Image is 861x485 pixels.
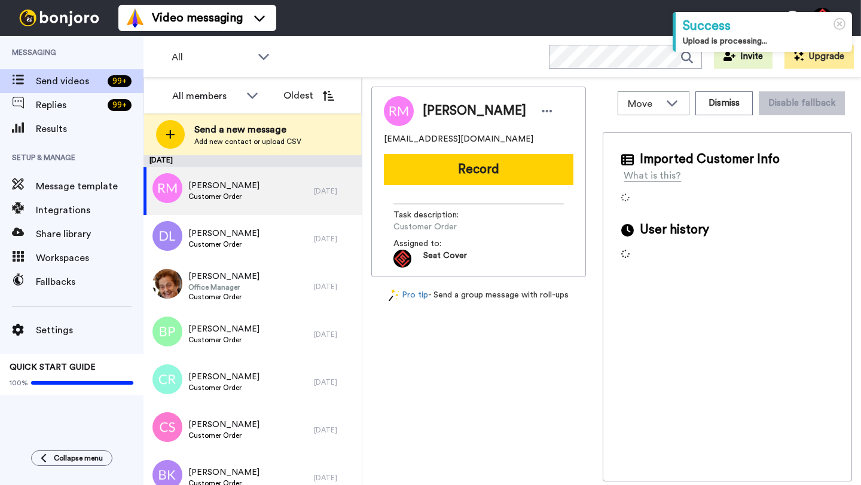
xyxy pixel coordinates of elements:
button: Disable fallback [759,91,845,115]
span: Customer Order [188,335,259,345]
span: Replies [36,98,103,112]
span: [PERSON_NAME] [188,466,259,478]
span: Add new contact or upload CSV [194,137,301,146]
div: 99 + [108,99,132,111]
span: Assigned to: [393,238,477,250]
span: Message template [36,179,143,194]
div: [DATE] [314,282,356,291]
span: [PERSON_NAME] [188,371,259,383]
div: Success [683,17,845,35]
span: Send a new message [194,122,301,137]
span: Task description : [393,209,477,221]
span: 100% [10,378,28,388]
button: Oldest [274,84,343,108]
span: Fallbacks [36,275,143,289]
div: [DATE] [314,234,356,244]
img: cr.png [152,364,182,394]
span: [EMAIL_ADDRESS][DOMAIN_NAME] [384,133,533,145]
span: Customer Order [188,292,259,302]
div: All members [172,89,240,103]
img: vm-color.svg [126,8,145,27]
span: Customer Order [188,431,259,440]
div: - Send a group message with roll-ups [371,289,586,302]
span: User history [640,221,709,239]
span: [PERSON_NAME] [188,180,259,192]
div: [DATE] [143,155,362,167]
div: [DATE] [314,473,356,483]
span: [PERSON_NAME] [188,419,259,431]
span: Office Manager [188,283,259,292]
button: Dismiss [695,91,753,115]
img: bp.png [152,317,182,346]
img: rm.png [152,173,182,203]
span: Collapse menu [54,453,103,463]
span: Settings [36,323,143,337]
div: [DATE] [314,377,356,387]
button: Collapse menu [31,450,112,466]
span: Customer Order [188,240,259,249]
span: Customer Order [393,221,507,233]
img: bj-logo-header-white.svg [14,10,104,26]
div: [DATE] [314,186,356,196]
span: [PERSON_NAME] [188,228,259,240]
button: Upgrade [784,45,854,69]
button: Invite [714,45,773,69]
span: [PERSON_NAME] [423,102,526,120]
img: cs.png [152,412,182,442]
a: Pro tip [389,289,428,302]
div: Upload is processing... [683,35,845,47]
img: dl.png [152,221,182,251]
span: Integrations [36,203,143,217]
span: Customer Order [188,192,259,201]
span: Video messaging [152,10,243,26]
span: Move [628,97,660,111]
span: Customer Order [188,383,259,392]
span: [PERSON_NAME] [188,271,259,283]
span: Results [36,122,143,136]
span: All [172,50,252,65]
img: ec5645ef-65b2-4455-98b9-10df426c12e0-1681764373.jpg [393,250,411,268]
div: 99 + [108,75,132,87]
span: Share library [36,227,143,241]
span: Workspaces [36,251,143,265]
span: QUICK START GUIDE [10,363,96,372]
span: Seat Cover [423,250,467,268]
span: [PERSON_NAME] [188,323,259,335]
img: magic-wand.svg [389,289,399,302]
span: Imported Customer Info [640,151,780,168]
button: Record [384,154,573,185]
div: [DATE] [314,330,356,339]
img: Image of Rolando Morera JR [384,96,414,126]
span: Send videos [36,74,103,88]
div: [DATE] [314,425,356,435]
img: 24f82f17-1e36-46de-a0f1-b6c82c8ed7fb.jpg [152,269,182,299]
div: What is this? [624,168,681,183]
